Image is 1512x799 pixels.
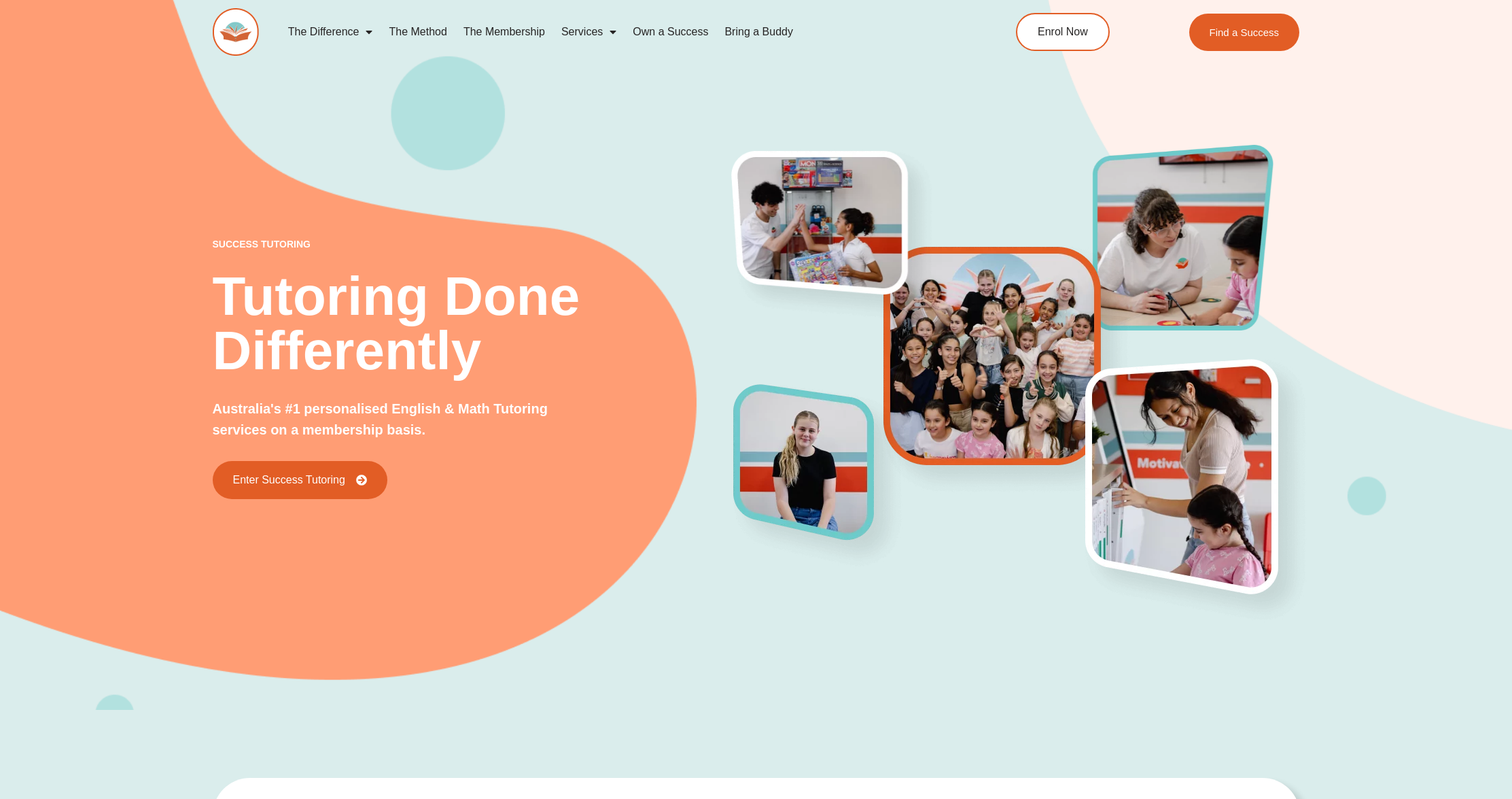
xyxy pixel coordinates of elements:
a: The Difference [280,16,381,48]
a: Own a Success [625,16,716,48]
span: Enter Success Tutoring [233,475,345,486]
span: Find a Success [1210,27,1280,37]
nav: Menu [280,16,954,48]
a: Enrol Now [1016,13,1110,51]
h2: Tutoring Done Differently [213,269,735,378]
a: The Membership [455,16,553,48]
a: Services [553,16,625,48]
a: Bring a Buddy [716,16,801,48]
p: success tutoring [213,239,735,249]
a: Find a Success [1189,14,1300,51]
p: Australia's #1 personalised English & Math Tutoring services on a membership basis. [213,398,594,441]
a: Enter Success Tutoring [213,461,387,499]
a: The Method [381,16,455,48]
span: Enrol Now [1038,27,1088,37]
